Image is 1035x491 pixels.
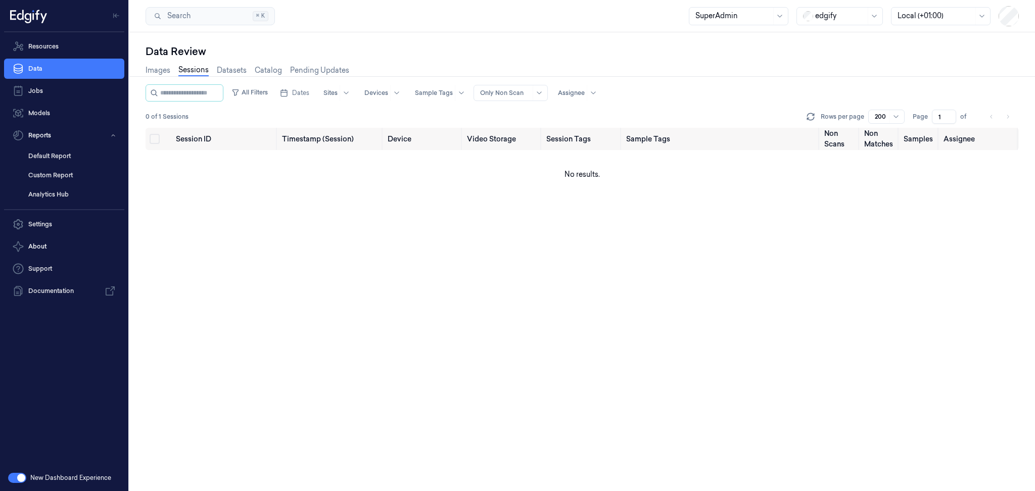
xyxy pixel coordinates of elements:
a: Pending Updates [290,65,349,76]
span: Search [163,11,191,21]
button: Reports [4,125,124,145]
a: Jobs [4,81,124,101]
button: Toggle Navigation [108,8,124,24]
th: Assignee [939,128,1019,150]
a: Support [4,259,124,279]
a: Sessions [178,65,209,76]
th: Timestamp (Session) [278,128,384,150]
th: Device [384,128,463,150]
a: Analytics Hub [20,186,124,203]
th: Video Storage [463,128,542,150]
a: Data [4,59,124,79]
a: Settings [4,214,124,234]
th: Non Scans [820,128,860,150]
button: About [4,236,124,257]
th: Samples [900,128,939,150]
button: Select all [150,134,160,144]
a: Models [4,103,124,123]
button: Search⌘K [146,7,275,25]
span: of [960,112,976,121]
a: Default Report [20,148,124,165]
td: No results. [146,150,1019,199]
a: Catalog [255,65,282,76]
a: Documentation [4,281,124,301]
button: Dates [276,85,313,101]
button: All Filters [227,84,272,101]
div: Data Review [146,44,1019,59]
a: Images [146,65,170,76]
a: Resources [4,36,124,57]
span: Page [913,112,928,121]
span: Dates [292,88,309,97]
th: Session Tags [542,128,622,150]
th: Non Matches [860,128,900,150]
th: Sample Tags [622,128,821,150]
span: 0 of 1 Sessions [146,112,189,121]
th: Session ID [172,128,277,150]
a: Custom Report [20,167,124,184]
a: Datasets [217,65,247,76]
p: Rows per page [821,112,864,121]
nav: pagination [984,110,1015,124]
